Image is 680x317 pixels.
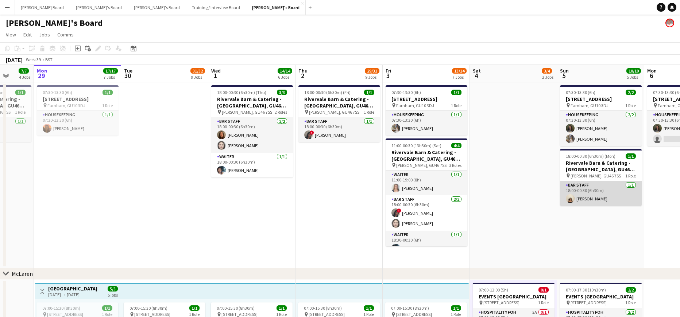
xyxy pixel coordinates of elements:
[48,285,97,292] h3: [GEOGRAPHIC_DATA]
[566,287,606,293] span: 07:00-17:30 (10h30m)
[386,138,467,246] app-job-card: 11:00-00:30 (13h30m) (Sat)4/4Rivervale Barn & Catering - [GEOGRAPHIC_DATA], GU46 7SS [PERSON_NAME...
[386,231,467,255] app-card-role: Waiter1/118:30-00:30 (6h)[PERSON_NAME]
[108,286,118,291] span: 5/5
[560,96,642,102] h3: [STREET_ADDRESS]
[386,149,467,162] h3: Rivervale Barn & Catering - [GEOGRAPHIC_DATA], GU46 7SS
[189,305,200,311] span: 1/1
[275,109,287,115] span: 2 Roles
[45,57,53,62] div: BST
[571,173,621,179] span: [PERSON_NAME], GU46 7SS
[304,305,342,311] span: 07:00-15:30 (8h30m)
[309,312,345,317] span: [STREET_ADDRESS]
[452,74,466,80] div: 7 Jobs
[538,287,549,293] span: 0/1
[566,153,615,159] span: 18:00-00:30 (6h30m) (Mon)
[123,71,132,80] span: 30
[397,208,401,213] span: !
[571,300,607,305] span: [STREET_ADDRESS]
[37,67,47,74] span: Mon
[625,103,636,108] span: 1 Role
[191,74,205,80] div: 9 Jobs
[483,300,519,305] span: [STREET_ADDRESS]
[309,109,359,115] span: [PERSON_NAME], GU46 7SS
[472,71,481,80] span: 4
[15,0,70,15] button: [PERSON_NAME] Board
[36,71,47,80] span: 29
[103,68,118,74] span: 17/17
[102,305,112,311] span: 1/1
[298,117,380,142] app-card-role: BAR STAFF1/118:00-00:30 (6h30m)![PERSON_NAME]
[452,68,467,74] span: 13/14
[386,67,391,74] span: Fri
[627,74,641,80] div: 5 Jobs
[298,96,380,109] h3: Rivervale Barn & Catering - [GEOGRAPHIC_DATA], GU46 7SS
[451,312,461,317] span: 1 Role
[626,287,636,293] span: 2/2
[364,90,374,95] span: 1/1
[37,96,119,102] h3: [STREET_ADDRESS]
[42,305,80,311] span: 07:00-15:30 (8h30m)
[385,71,391,80] span: 3
[54,30,77,39] a: Comms
[542,68,552,74] span: 3/4
[277,90,287,95] span: 3/3
[560,67,569,74] span: Sun
[6,17,103,28] h1: [PERSON_NAME]'s Board
[304,90,351,95] span: 18:00-00:30 (6h30m) (Fri)
[626,90,636,95] span: 2/2
[211,117,293,153] app-card-role: BAR STAFF2/218:00-00:30 (6h30m)[PERSON_NAME][PERSON_NAME]
[47,103,85,108] span: Farnham, GU10 3DJ
[451,90,461,95] span: 1/1
[277,305,287,311] span: 1/1
[310,130,314,135] span: !
[559,71,569,80] span: 5
[560,181,642,206] app-card-role: BAR STAFF1/118:00-00:30 (6h30m)[PERSON_NAME]
[542,74,553,80] div: 2 Jobs
[134,312,170,317] span: [STREET_ADDRESS]
[6,56,23,63] div: [DATE]
[3,30,19,39] a: View
[560,149,642,206] div: 18:00-00:30 (6h30m) (Mon)1/1Rivervale Barn & Catering - [GEOGRAPHIC_DATA], GU46 7SS [PERSON_NAME]...
[211,85,293,177] app-job-card: 18:00-00:30 (6h30m) (Thu)3/3Rivervale Barn & Catering - [GEOGRAPHIC_DATA], GU46 7SS [PERSON_NAME]...
[363,312,374,317] span: 1 Role
[246,0,306,15] button: [PERSON_NAME]'s Board
[210,71,221,80] span: 1
[560,85,642,146] app-job-card: 07:30-13:30 (6h)2/2[STREET_ADDRESS] Farnham, GU10 3DJ1 RoleHousekeeping2/207:30-13:30 (6h)[PERSON...
[391,305,429,311] span: 07:00-15:30 (8h30m)
[6,31,16,38] span: View
[19,68,29,74] span: 7/7
[364,109,374,115] span: 1 Role
[211,153,293,177] app-card-role: Waiter1/118:00-00:30 (6h30m)[PERSON_NAME]
[37,111,119,136] app-card-role: Housekeeping1/107:30-13:30 (6h)[PERSON_NAME]
[647,67,657,74] span: Mon
[646,71,657,80] span: 6
[70,0,128,15] button: [PERSON_NAME]'s Board
[449,163,461,168] span: 3 Roles
[386,111,467,136] app-card-role: Housekeeping1/107:30-13:30 (6h)[PERSON_NAME]
[364,305,374,311] span: 1/1
[48,292,97,297] div: [DATE] → [DATE]
[560,111,642,146] app-card-role: Housekeeping2/207:30-13:30 (6h)[PERSON_NAME][PERSON_NAME]
[396,163,447,168] span: [PERSON_NAME], GU46 7SS
[391,90,421,95] span: 07:30-13:30 (6h)
[298,67,308,74] span: Thu
[211,96,293,109] h3: Rivervale Barn & Catering - [GEOGRAPHIC_DATA], GU46 7SS
[560,293,642,300] h3: EVENTS [GEOGRAPHIC_DATA]
[297,71,308,80] span: 2
[221,312,258,317] span: [STREET_ADDRESS]
[222,109,272,115] span: [PERSON_NAME], GU46 7SS
[571,103,608,108] span: Farnham, GU10 3DJ
[538,300,549,305] span: 1 Role
[130,305,167,311] span: 07:00-15:30 (8h30m)
[386,85,467,136] app-job-card: 07:30-13:30 (6h)1/1[STREET_ADDRESS] Farnham, GU10 3DJ1 RoleHousekeeping1/107:30-13:30 (6h)[PERSON...
[36,30,53,39] a: Jobs
[451,305,461,311] span: 1/1
[47,312,83,317] span: [STREET_ADDRESS]
[560,160,642,173] h3: Rivervale Barn & Catering - [GEOGRAPHIC_DATA], GU46 7SS
[665,19,674,27] app-user-avatar: Jakub Zalibor
[473,67,481,74] span: Sat
[37,85,119,136] app-job-card: 07:30-13:30 (6h)1/1[STREET_ADDRESS] Farnham, GU10 3DJ1 RoleHousekeeping1/107:30-13:30 (6h)[PERSON...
